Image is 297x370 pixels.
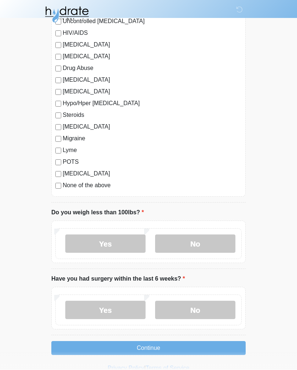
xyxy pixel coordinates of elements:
label: [MEDICAL_DATA] [63,88,242,96]
input: HIV/AIDS [55,31,61,37]
input: [MEDICAL_DATA] [55,125,61,130]
input: [MEDICAL_DATA] [55,171,61,177]
label: Migraine [63,134,242,143]
label: Lyme [63,146,242,155]
label: Yes [65,235,146,253]
label: HIV/AIDS [63,29,242,38]
label: None of the above [63,181,242,190]
label: [MEDICAL_DATA] [63,123,242,132]
input: [MEDICAL_DATA] [55,54,61,60]
label: Have you had surgery within the last 6 weeks? [51,275,185,284]
label: [MEDICAL_DATA] [63,52,242,61]
input: [MEDICAL_DATA] [55,89,61,95]
input: Hypo/Hper [MEDICAL_DATA] [55,101,61,107]
input: POTS [55,160,61,166]
label: Yes [65,301,146,319]
label: POTS [63,158,242,167]
button: Continue [51,341,246,355]
input: [MEDICAL_DATA] [55,78,61,84]
label: [MEDICAL_DATA] [63,170,242,178]
label: Steroids [63,111,242,120]
input: Drug Abuse [55,66,61,72]
label: [MEDICAL_DATA] [63,76,242,85]
label: [MEDICAL_DATA] [63,41,242,49]
label: No [155,301,235,319]
label: Do you weigh less than 100lbs? [51,208,144,217]
input: Migraine [55,136,61,142]
input: Steroids [55,113,61,119]
input: Lyme [55,148,61,154]
img: Hydrate IV Bar - Fort Collins Logo [44,5,89,24]
label: Drug Abuse [63,64,242,73]
label: Hypo/Hper [MEDICAL_DATA] [63,99,242,108]
label: No [155,235,235,253]
input: [MEDICAL_DATA] [55,42,61,48]
input: None of the above [55,183,61,189]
